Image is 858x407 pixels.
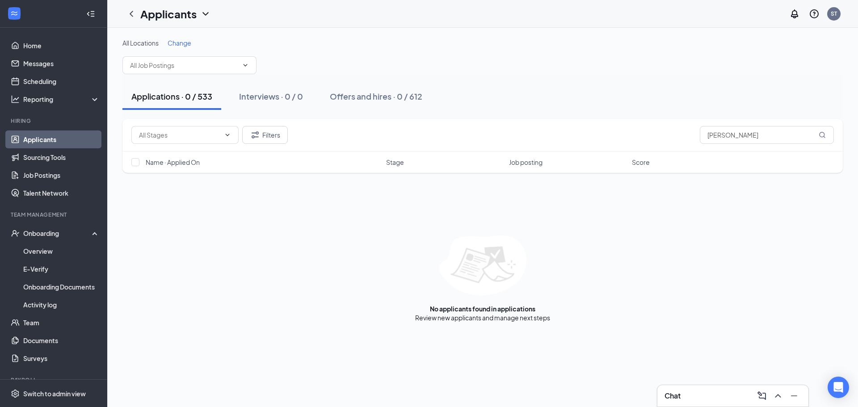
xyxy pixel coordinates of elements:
div: Open Intercom Messenger [828,377,849,398]
a: Sourcing Tools [23,148,100,166]
div: ST [831,10,837,17]
svg: MagnifyingGlass [819,131,826,138]
svg: Filter [250,130,261,140]
a: Overview [23,242,100,260]
span: Stage [386,158,404,167]
svg: Collapse [86,9,95,18]
svg: ComposeMessage [757,390,767,401]
div: No applicants found in applications [430,304,535,313]
a: Scheduling [23,72,100,90]
svg: ChevronDown [242,62,249,69]
div: Interviews · 0 / 0 [239,91,303,102]
div: Team Management [11,211,98,218]
a: E-Verify [23,260,100,278]
div: Applications · 0 / 533 [131,91,212,102]
svg: Analysis [11,95,20,104]
svg: Notifications [789,8,800,19]
svg: ChevronDown [200,8,211,19]
svg: QuestionInfo [809,8,820,19]
svg: UserCheck [11,229,20,238]
svg: ChevronLeft [126,8,137,19]
div: Payroll [11,376,98,384]
svg: ChevronUp [773,390,783,401]
div: Hiring [11,117,98,125]
svg: WorkstreamLogo [10,9,19,18]
button: ComposeMessage [755,389,769,403]
input: All Stages [139,130,220,140]
div: Reporting [23,95,100,104]
svg: ChevronDown [224,131,231,138]
svg: Minimize [789,390,799,401]
span: Score [632,158,650,167]
a: Surveys [23,349,100,367]
a: Applicants [23,130,100,148]
a: Messages [23,55,100,72]
a: Documents [23,331,100,349]
a: Activity log [23,296,100,314]
input: Search in applications [700,126,834,144]
a: Team [23,314,100,331]
h3: Chat [665,391,681,401]
div: Offers and hires · 0 / 612 [330,91,422,102]
input: All Job Postings [130,60,238,70]
a: Home [23,37,100,55]
a: Job Postings [23,166,100,184]
button: Minimize [787,389,801,403]
span: All Locations [122,39,159,47]
div: Onboarding [23,229,92,238]
h1: Applicants [140,6,197,21]
span: Change [168,39,191,47]
img: empty-state [439,235,526,295]
button: Filter Filters [242,126,288,144]
a: Onboarding Documents [23,278,100,296]
button: ChevronUp [771,389,785,403]
span: Name · Applied On [146,158,200,167]
div: Review new applicants and manage next steps [415,313,550,322]
a: Talent Network [23,184,100,202]
span: Job posting [509,158,543,167]
svg: Settings [11,389,20,398]
div: Switch to admin view [23,389,86,398]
